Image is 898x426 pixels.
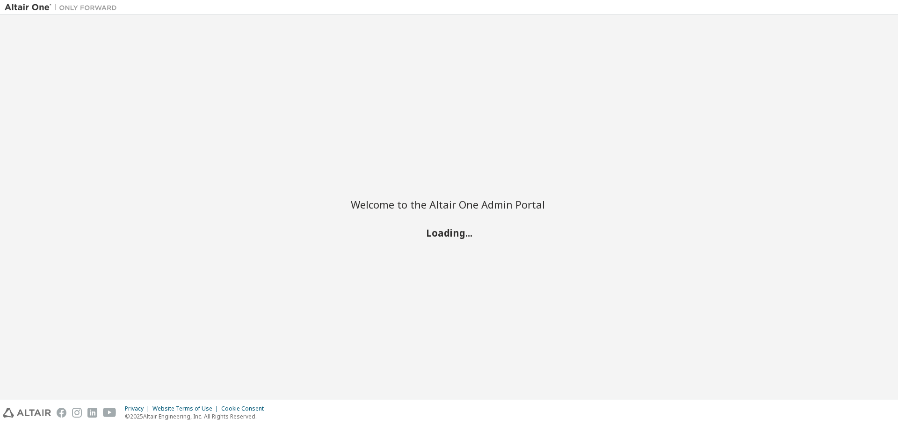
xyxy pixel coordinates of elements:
[5,3,122,12] img: Altair One
[72,408,82,418] img: instagram.svg
[221,405,269,412] div: Cookie Consent
[125,412,269,420] p: © 2025 Altair Engineering, Inc. All Rights Reserved.
[87,408,97,418] img: linkedin.svg
[351,198,547,211] h2: Welcome to the Altair One Admin Portal
[3,408,51,418] img: altair_logo.svg
[351,226,547,238] h2: Loading...
[103,408,116,418] img: youtube.svg
[152,405,221,412] div: Website Terms of Use
[125,405,152,412] div: Privacy
[57,408,66,418] img: facebook.svg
